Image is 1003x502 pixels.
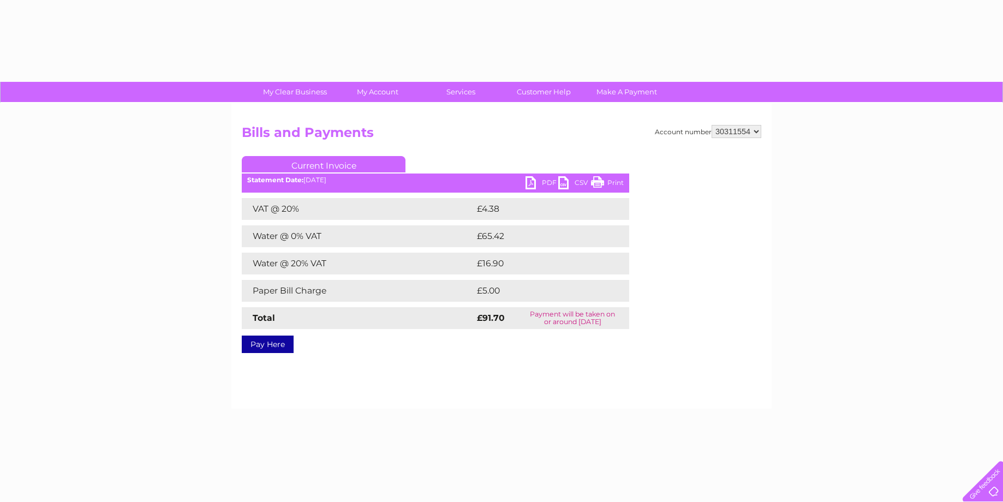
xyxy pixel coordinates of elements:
a: CSV [558,176,591,192]
strong: Total [253,313,275,323]
div: [DATE] [242,176,629,184]
td: £5.00 [474,280,604,302]
td: £16.90 [474,253,607,274]
td: Water @ 20% VAT [242,253,474,274]
div: Account number [655,125,761,138]
a: My Account [333,82,423,102]
a: Make A Payment [582,82,672,102]
td: VAT @ 20% [242,198,474,220]
td: Payment will be taken on or around [DATE] [516,307,629,329]
strong: £91.70 [477,313,505,323]
td: £65.42 [474,225,607,247]
a: Print [591,176,624,192]
b: Statement Date: [247,176,303,184]
h2: Bills and Payments [242,125,761,146]
a: My Clear Business [250,82,340,102]
td: £4.38 [474,198,604,220]
a: Current Invoice [242,156,405,172]
td: Paper Bill Charge [242,280,474,302]
a: PDF [526,176,558,192]
a: Services [416,82,506,102]
td: Water @ 0% VAT [242,225,474,247]
a: Customer Help [499,82,589,102]
a: Pay Here [242,336,294,353]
